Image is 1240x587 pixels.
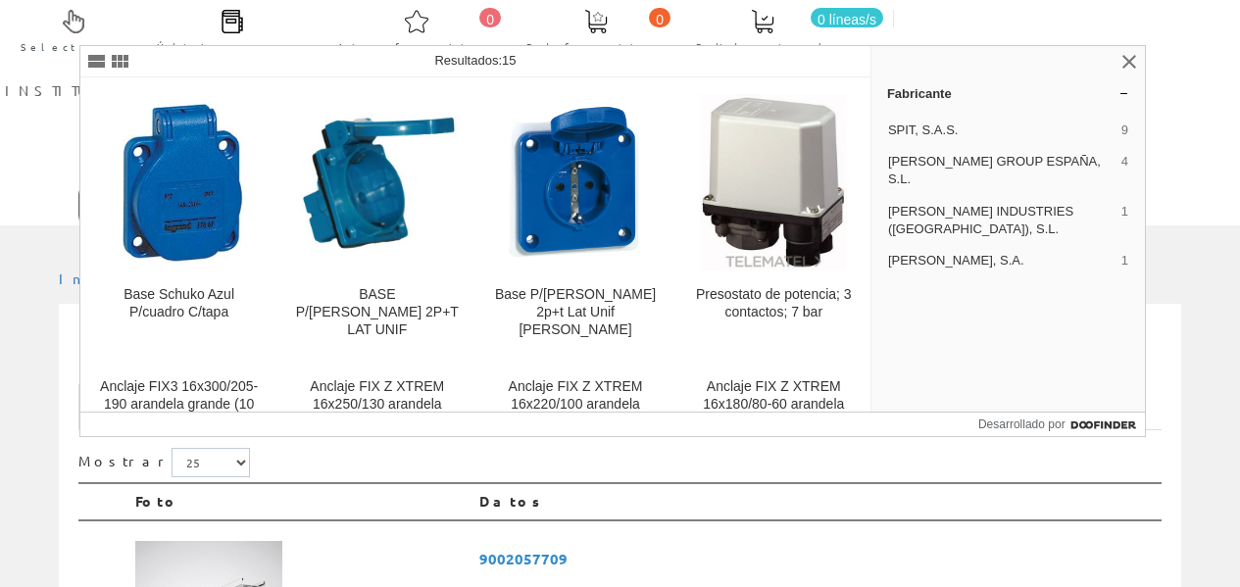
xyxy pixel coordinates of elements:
a: INSTITUTO MONT.ELECT.[PERSON_NAME] [5,65,488,83]
span: [PERSON_NAME] INDUSTRIES ([GEOGRAPHIC_DATA]), S.L. [888,203,1114,238]
span: SPIT, S.A.S. [888,122,1114,139]
a: Base P/cuadros 2p+t Lat Unif Legrand Base P/[PERSON_NAME] 2p+t Lat Unif [PERSON_NAME] [476,78,673,362]
font: Arte. favoritos [337,39,496,54]
span: 1 [1121,252,1128,269]
div: Anclaje FIX Z XTREM 16x250/130 arandela grande (10 unidades) [294,378,460,431]
font: Ped. favoritos [526,39,666,54]
a: Presostato de potencia; 3 contactos; 7 bar Presostato de potencia; 3 contactos; 7 bar [675,78,872,362]
font: Foto [135,492,179,510]
span: [PERSON_NAME] GROUP ESPAÑA, S.L. [888,153,1114,188]
img: BASE P/CUADROS 2P+T LAT UNIF [294,107,460,258]
a: Anclaje FIX Z XTREM 16x250/130 arandela grande (10 unidades) [278,363,475,454]
img: Presostato de potencia; 3 contactos; 7 bar [700,94,847,270]
span: 15 [502,53,516,68]
font: Datos [479,492,547,510]
a: Anclaje FIX Z XTREM 16x220/100 arandela grande (10 unidades) [476,363,673,454]
a: Anclaje FIX3 16x300/205-190 arandela grande (10 unidades) [80,363,277,454]
a: Fabricante [871,77,1145,109]
span: 9 [1121,122,1128,139]
div: Anclaje FIX3 16x300/205-190 arandela grande (10 unidades) [96,378,262,431]
font: Pedido actual [696,39,829,54]
font: Mostrar [78,451,172,468]
div: Anclaje FIX Z XTREM 16x220/100 arandela grande (10 unidades) [492,378,658,431]
font: Últimas compras [157,39,307,54]
div: Base Schuko Azul P/cuadro C/tapa [96,286,262,321]
a: BASE P/CUADROS 2P+T LAT UNIF BASE P/[PERSON_NAME] 2P+T LAT UNIF [278,78,475,362]
a: Desarrollado por [978,413,1145,436]
a: Base Schuko Azul P/cuadro C/tapa Base Schuko Azul P/cuadro C/tapa [80,78,277,362]
select: Mostrar [172,448,250,477]
a: Anclaje FIX Z XTREM 16x180/80-60 arandela grande (10 unidades) [675,363,872,454]
span: [PERSON_NAME], S.A. [888,252,1114,269]
div: Anclaje FIX Z XTREM 16x180/80-60 arandela grande (10 unidades) [691,378,857,431]
div: BASE P/[PERSON_NAME] 2P+T LAT UNIF [294,286,460,339]
font: INSTITUTO MONT.ELECT.[PERSON_NAME] [5,81,439,99]
font: 9002057709 [479,549,568,568]
font: Selectores [21,39,126,54]
font: 0 [656,12,664,27]
font: 0 [486,12,494,27]
font: 057709 [78,333,196,374]
div: Presostato de potencia; 3 contactos; 7 bar [691,286,857,321]
span: Resultados: [434,53,516,68]
div: Base P/[PERSON_NAME] 2p+t Lat Unif [PERSON_NAME] [492,286,658,339]
a: Inicio [59,269,142,287]
span: 4 [1121,153,1128,188]
img: Base P/cuadros 2p+t Lat Unif Legrand [492,99,658,265]
span: 1 [1121,203,1128,238]
font: 0 líneas/s [818,12,876,27]
img: Base Schuko Azul P/cuadro C/tapa [96,99,262,265]
a: Listado de artículos [78,384,377,430]
font: Desarrollado por [978,417,1066,431]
